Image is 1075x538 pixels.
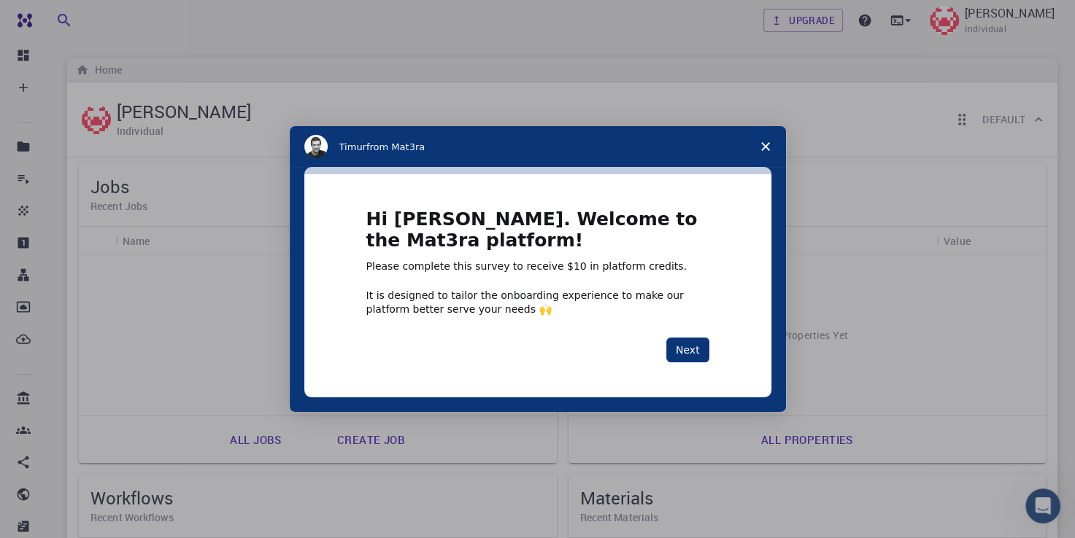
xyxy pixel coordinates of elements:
[366,289,709,315] div: It is designed to tailor the onboarding experience to make our platform better serve your needs 🙌
[366,260,709,274] div: Please complete this survey to receive $10 in platform credits.
[29,10,82,23] span: Support
[745,126,786,167] span: Close survey
[666,338,709,362] button: Next
[366,141,425,152] span: from Mat3ra
[366,209,709,260] h1: Hi [PERSON_NAME]. Welcome to the Mat3ra platform!
[339,141,366,152] span: Timur
[304,135,328,158] img: Profile image for Timur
